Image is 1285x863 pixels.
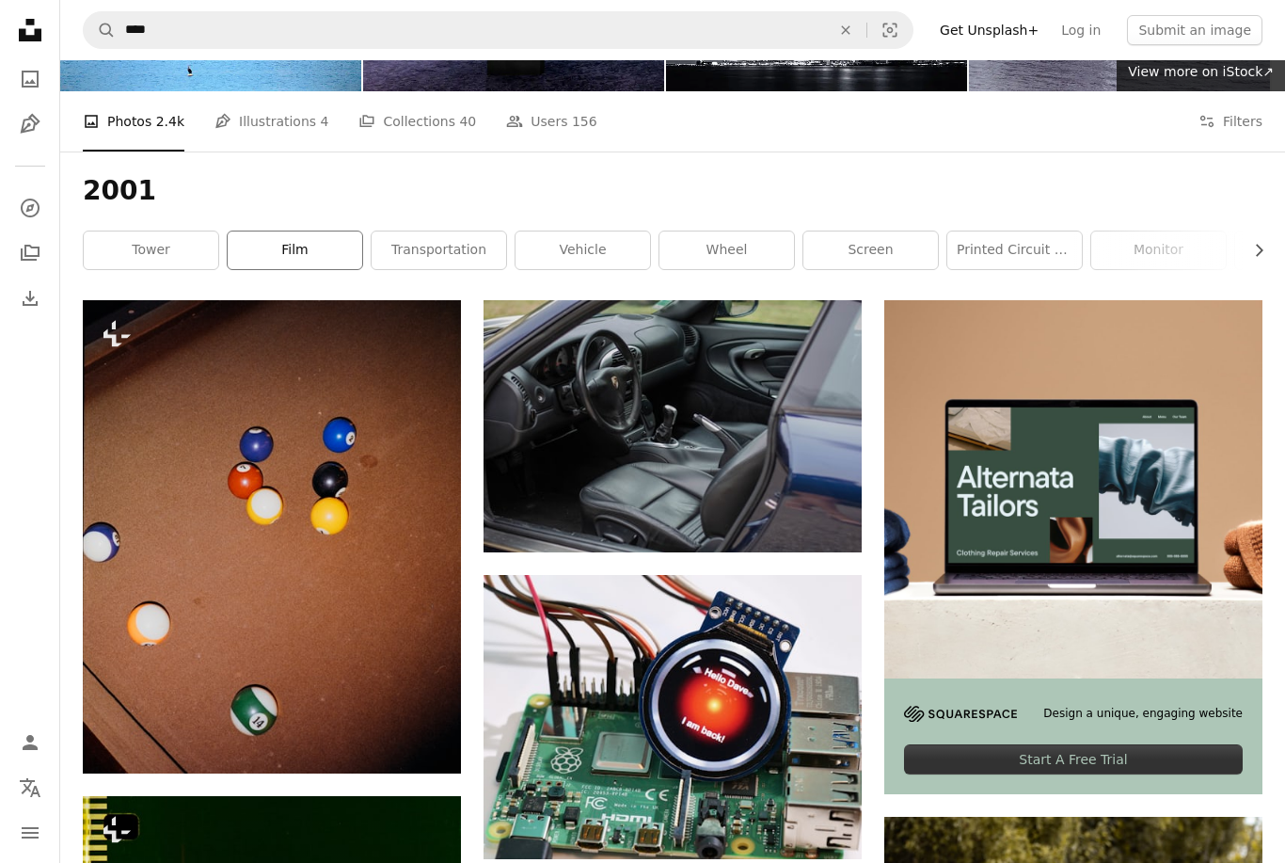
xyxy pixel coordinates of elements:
img: file-1705255347840-230a6ab5bca9image [904,706,1017,722]
img: file-1707885205802-88dd96a21c72image [884,300,1262,679]
a: Download History [11,280,49,317]
a: Get Unsplash+ [928,15,1050,45]
button: Submit an image [1127,15,1262,45]
a: Illustrations [11,105,49,143]
span: 4 [321,111,329,132]
a: Home — Unsplash [11,11,49,53]
a: printed circuit board [947,232,1082,269]
div: Start A Free Trial [904,744,1243,775]
a: black car [484,418,862,435]
a: film [228,232,362,269]
a: transportation [372,232,506,269]
button: Filters [1198,91,1262,152]
a: Log in [1050,15,1112,45]
a: Log in / Sign up [11,724,49,761]
a: a pool table with several pool balls on it [83,528,461,545]
img: a close up of a clock on top of a board [484,575,862,859]
a: a close up of a clock on top of a board [484,708,862,725]
a: Design a unique, engaging websiteStart A Free Trial [884,300,1262,794]
a: vehicle [516,232,650,269]
a: wheel [659,232,794,269]
button: Search Unsplash [84,12,116,48]
a: Users 156 [506,91,596,152]
button: scroll list to the right [1242,232,1262,269]
img: black car [484,300,862,552]
a: tower [84,232,218,269]
button: Visual search [867,12,912,48]
a: monitor [1091,232,1226,269]
img: a pool table with several pool balls on it [83,300,461,774]
button: Language [11,769,49,807]
a: Collections 40 [358,91,476,152]
h1: 2001 [83,174,1262,208]
span: 40 [459,111,476,132]
a: screen [803,232,938,269]
span: Design a unique, engaging website [1043,706,1243,722]
a: Collections [11,234,49,272]
form: Find visuals sitewide [83,11,913,49]
span: 156 [572,111,597,132]
a: Explore [11,189,49,227]
a: Photos [11,60,49,98]
a: View more on iStock↗ [1117,54,1285,91]
button: Menu [11,814,49,852]
button: Clear [825,12,866,48]
a: Illustrations 4 [214,91,328,152]
span: View more on iStock ↗ [1128,64,1274,79]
